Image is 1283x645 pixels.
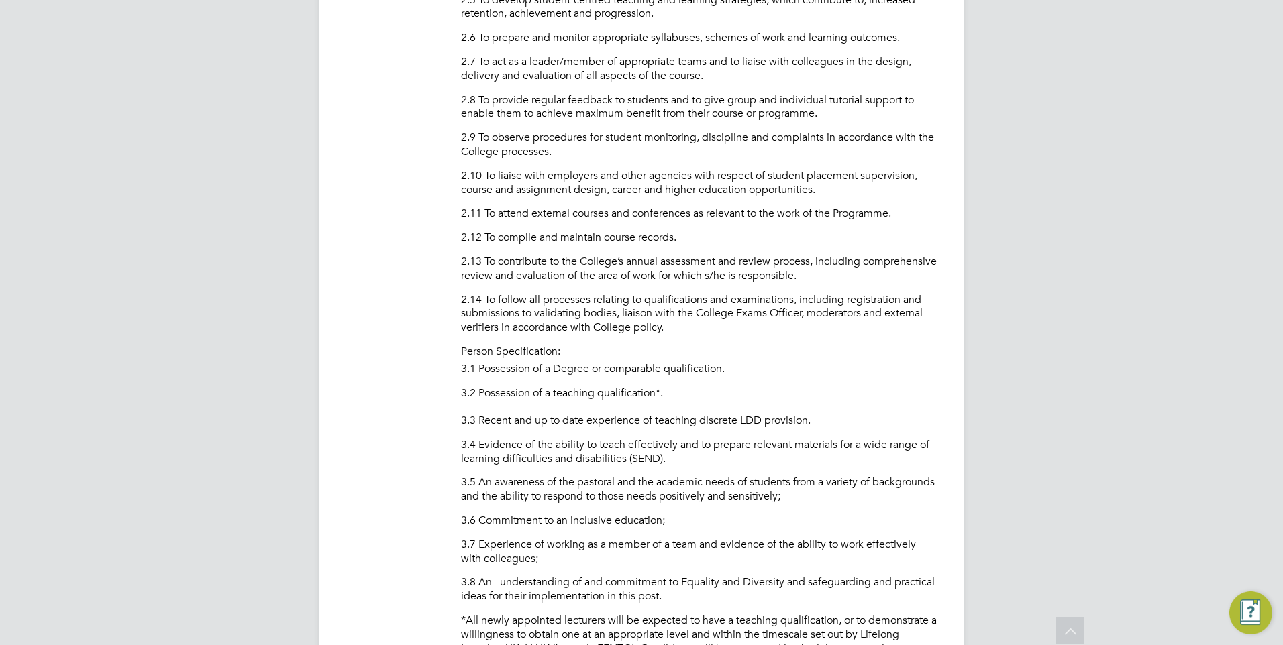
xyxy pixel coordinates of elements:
[461,207,937,221] p: 2.11 To attend external courses and conferences as relevant to the work of the Programme.
[461,514,937,528] p: 3.6 Commitment to an inclusive education;
[461,575,937,603] p: 3.8 An understanding of and commitment to Equality and Diversity and safeguarding and practical i...
[461,255,937,283] p: 2.13 To contribute to the College’s annual assessment and review process, including comprehensive...
[1229,591,1272,634] button: Engage Resource Center
[461,475,937,504] p: 3.5 An awareness of the pastoral and the academic needs of students from a variety of backgrounds...
[461,293,937,335] p: 2.14 To follow all processes relating to qualifications and examinations, including registration ...
[461,231,937,245] p: 2.12 To compile and maintain course records.
[461,345,937,362] li: Person Specification:
[461,386,937,428] p: 3.2 Possession of a teaching qualification*. 3.3 Recent and up to date experience of teaching dis...
[461,538,937,566] p: 3.7 Experience of working as a member of a team and evidence of the ability to work effectively w...
[461,131,937,159] p: 2.9 To observe procedures for student monitoring, discipline and complaints in accordance with th...
[461,31,937,45] p: 2.6 To prepare and monitor appropriate syllabuses, schemes of work and learning outcomes.
[461,55,937,83] p: 2.7 To act as a leader/member of appropriate teams and to liaise with colleagues in the design, d...
[461,169,937,197] p: 2.10 To liaise with employers and other agencies with respect of student placement supervision, c...
[461,438,937,466] p: 3.4 Evidence of the ability to teach effectively and to prepare relevant materials for a wide ran...
[461,362,937,376] p: 3.1 Possession of a Degree or comparable qualification.
[461,93,937,121] p: 2.8 To provide regular feedback to students and to give group and individual tutorial support to ...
